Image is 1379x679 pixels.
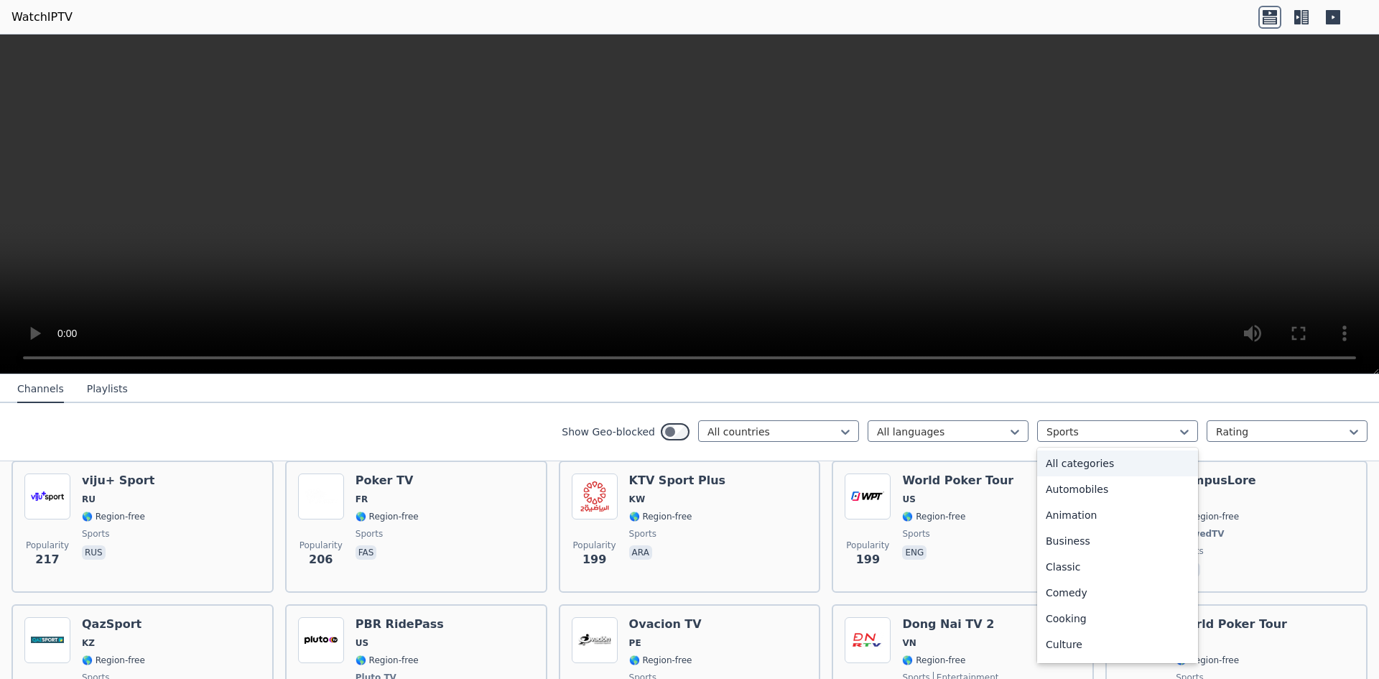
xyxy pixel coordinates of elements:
span: Popularity [26,540,69,551]
span: 🌎 Region-free [902,655,965,666]
h6: Poker TV [356,474,419,488]
h6: CampusLore [1176,474,1256,488]
button: Channels [17,376,64,403]
div: Comedy [1037,580,1198,606]
span: 🌎 Region-free [1176,511,1239,522]
span: Popularity [300,540,343,551]
img: Ovacion TV [572,617,618,663]
h6: KTV Sport Plus [629,474,725,488]
p: ara [629,545,652,560]
p: rus [82,545,106,560]
span: 🌎 Region-free [629,511,692,522]
h6: Dong Nai TV 2 [902,617,998,632]
span: 🌎 Region-free [82,511,145,522]
span: 206 [309,551,333,568]
span: 🌎 Region-free [356,655,419,666]
span: US [356,637,368,649]
h6: Ovacion TV [629,617,702,632]
h6: World Poker Tour [902,474,1013,488]
span: 199 [582,551,606,568]
img: viju+ Sport [24,474,70,519]
span: Popularity [573,540,616,551]
span: sports [629,528,656,540]
div: Automobiles [1037,476,1198,502]
h6: World Poker Tour [1176,617,1287,632]
span: 🌎 Region-free [82,655,145,666]
img: PBR RidePass [298,617,344,663]
h6: QazSport [82,617,145,632]
div: All categories [1037,451,1198,476]
span: RU [82,494,96,505]
span: 217 [35,551,59,568]
p: fas [356,545,377,560]
img: Dong Nai TV 2 [845,617,891,663]
label: Show Geo-blocked [562,425,655,439]
span: sports [902,528,929,540]
div: Animation [1037,502,1198,528]
div: Classic [1037,554,1198,580]
span: PE [629,637,641,649]
img: KTV Sport Plus [572,474,618,519]
span: 🌎 Region-free [356,511,419,522]
img: World Poker Tour [845,474,891,519]
div: Culture [1037,632,1198,657]
span: VN [902,637,916,649]
div: Cooking [1037,606,1198,632]
img: QazSport [24,617,70,663]
button: Playlists [87,376,128,403]
span: US [902,494,915,505]
span: GlewedTV [1176,528,1224,540]
span: 🌎 Region-free [629,655,692,666]
span: sports [82,528,109,540]
span: FR [356,494,368,505]
span: 🌎 Region-free [1176,655,1239,666]
span: 199 [856,551,880,568]
span: sports [356,528,383,540]
span: 🌎 Region-free [902,511,965,522]
img: Poker TV [298,474,344,519]
div: Business [1037,528,1198,554]
span: Popularity [846,540,889,551]
p: eng [902,545,927,560]
span: KZ [82,637,95,649]
h6: viju+ Sport [82,474,154,488]
span: KW [629,494,646,505]
h6: PBR RidePass [356,617,444,632]
a: WatchIPTV [11,9,73,26]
